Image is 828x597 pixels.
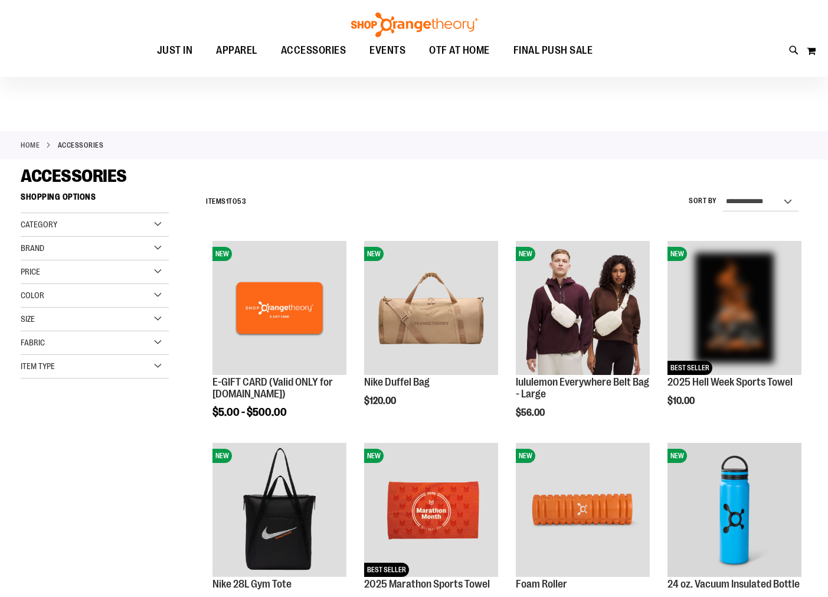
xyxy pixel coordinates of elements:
[157,37,193,64] span: JUST IN
[667,443,801,579] a: 24 oz. Vacuum Insulated BottleNEW
[212,578,292,590] a: Nike 28L Gym Tote
[369,37,405,64] span: EVENTS
[212,376,333,400] a: E-GIFT CARD (Valid ONLY for [DOMAIN_NAME])
[212,443,346,577] img: Nike 28L Gym Tote
[364,443,498,579] a: 2025 Marathon Sports TowelNEWBEST SELLER
[21,291,44,300] span: Color
[513,37,593,64] span: FINAL PUSH SALE
[364,449,384,463] span: NEW
[204,37,269,64] a: APPAREL
[281,37,346,64] span: ACCESSORIES
[212,449,232,463] span: NEW
[667,361,712,375] span: BEST SELLER
[21,140,40,151] a: Home
[269,37,358,64] a: ACCESSORIES
[364,241,498,375] img: Nike Duffel Bag
[364,443,498,577] img: 2025 Marathon Sports Towel
[364,376,430,388] a: Nike Duffel Bag
[364,578,490,590] a: 2025 Marathon Sports Towel
[349,12,479,37] img: Shop Orangetheory
[207,235,352,448] div: product
[21,267,40,276] span: Price
[667,247,687,261] span: NEW
[212,443,346,579] a: Nike 28L Gym ToteNEW
[516,443,650,577] img: Foam Roller
[21,187,169,213] strong: Shopping Options
[667,241,801,377] a: OTF 2025 Hell Week Event RetailNEWBEST SELLER
[358,37,417,64] a: EVENTS
[516,443,650,579] a: Foam RollerNEW
[21,338,45,347] span: Fabric
[358,235,504,436] div: product
[516,376,649,400] a: lululemon Everywhere Belt Bag - Large
[667,376,793,388] a: 2025 Hell Week Sports Towel
[667,449,687,463] span: NEW
[516,449,535,463] span: NEW
[21,166,127,186] span: ACCESSORIES
[212,247,232,261] span: NEW
[510,235,656,448] div: product
[667,396,696,406] span: $10.00
[689,196,717,206] label: Sort By
[145,37,205,64] a: JUST IN
[417,37,502,64] a: OTF AT HOME
[237,197,246,205] span: 53
[502,37,605,64] a: FINAL PUSH SALE
[58,140,104,151] strong: ACCESSORIES
[667,241,801,375] img: OTF 2025 Hell Week Event Retail
[21,243,44,253] span: Brand
[364,563,409,577] span: BEST SELLER
[662,235,807,436] div: product
[667,578,800,590] a: 24 oz. Vacuum Insulated Bottle
[364,247,384,261] span: NEW
[516,407,546,418] span: $56.00
[212,406,287,418] span: $5.00 - $500.00
[212,241,346,377] a: E-GIFT CARD (Valid ONLY for ShopOrangetheory.com)NEW
[516,247,535,261] span: NEW
[516,241,650,377] a: lululemon Everywhere Belt Bag - LargeNEW
[429,37,490,64] span: OTF AT HOME
[212,241,346,375] img: E-GIFT CARD (Valid ONLY for ShopOrangetheory.com)
[216,37,257,64] span: APPAREL
[364,396,398,406] span: $120.00
[667,443,801,577] img: 24 oz. Vacuum Insulated Bottle
[364,241,498,377] a: Nike Duffel BagNEW
[516,578,567,590] a: Foam Roller
[21,220,57,229] span: Category
[516,241,650,375] img: lululemon Everywhere Belt Bag - Large
[206,193,246,211] h2: Items to
[226,197,229,205] span: 1
[21,314,35,324] span: Size
[21,361,55,371] span: Item Type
